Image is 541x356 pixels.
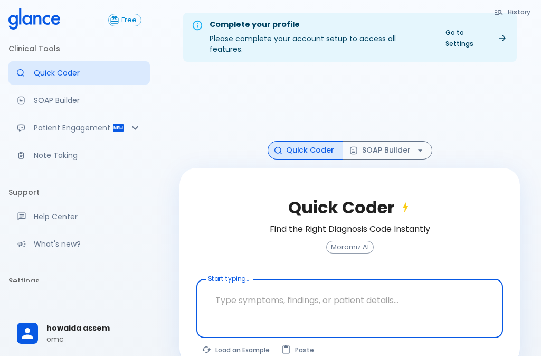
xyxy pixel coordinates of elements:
a: Advanced note-taking [8,144,150,167]
span: howaida assem [46,323,141,334]
button: Quick Coder [268,141,343,160]
a: Go to Settings [439,25,512,51]
p: SOAP Builder [34,95,141,106]
p: omc [46,334,141,344]
p: Patient Engagement [34,123,112,133]
p: Quick Coder [34,68,141,78]
li: Clinical Tools [8,36,150,61]
button: Free [108,14,141,26]
p: Note Taking [34,150,141,161]
li: Settings [8,268,150,294]
p: Help Center [34,211,141,222]
h2: Quick Coder [288,198,412,218]
div: Complete your profile [210,19,431,31]
div: Patient Reports & Referrals [8,116,150,139]
h6: Find the Right Diagnosis Code Instantly [270,222,430,237]
button: SOAP Builder [343,141,432,160]
span: Moramiz AI [327,243,373,251]
button: History [489,4,537,20]
a: Click to view or change your subscription [108,14,150,26]
li: Support [8,180,150,205]
a: Docugen: Compose a clinical documentation in seconds [8,89,150,112]
p: What's new? [34,239,141,249]
div: Recent updates and feature releases [8,232,150,256]
a: Moramiz: Find ICD10AM codes instantly [8,61,150,85]
span: Free [117,16,141,24]
div: Please complete your account setup to access all features. [210,16,431,59]
div: howaida assemomc [8,315,150,352]
a: Get help from our support team [8,205,150,228]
